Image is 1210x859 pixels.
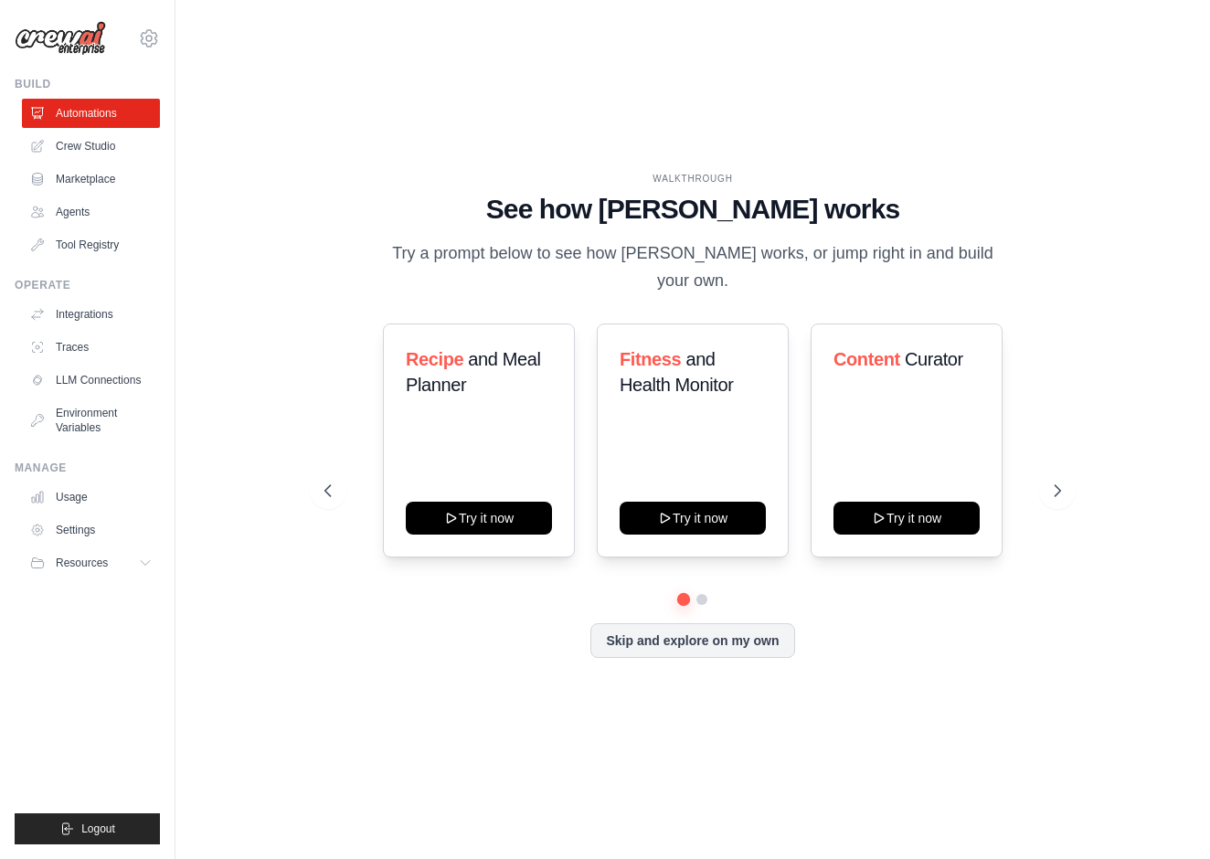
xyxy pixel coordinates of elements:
[406,502,552,535] button: Try it now
[81,822,115,836] span: Logout
[15,278,160,292] div: Operate
[56,556,108,570] span: Resources
[620,349,681,369] span: Fitness
[590,623,794,658] button: Skip and explore on my own
[22,197,160,227] a: Agents
[833,349,900,369] span: Content
[22,515,160,545] a: Settings
[15,77,160,91] div: Build
[15,461,160,475] div: Manage
[22,99,160,128] a: Automations
[22,366,160,395] a: LLM Connections
[22,300,160,329] a: Integrations
[386,240,1000,294] p: Try a prompt below to see how [PERSON_NAME] works, or jump right in and build your own.
[620,502,766,535] button: Try it now
[406,349,463,369] span: Recipe
[620,349,733,395] span: and Health Monitor
[833,502,980,535] button: Try it now
[22,548,160,578] button: Resources
[406,349,540,395] span: and Meal Planner
[15,21,106,56] img: Logo
[22,398,160,442] a: Environment Variables
[324,193,1061,226] h1: See how [PERSON_NAME] works
[22,132,160,161] a: Crew Studio
[324,172,1061,186] div: WALKTHROUGH
[22,483,160,512] a: Usage
[22,230,160,260] a: Tool Registry
[22,333,160,362] a: Traces
[15,813,160,844] button: Logout
[22,164,160,194] a: Marketplace
[905,349,963,369] span: Curator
